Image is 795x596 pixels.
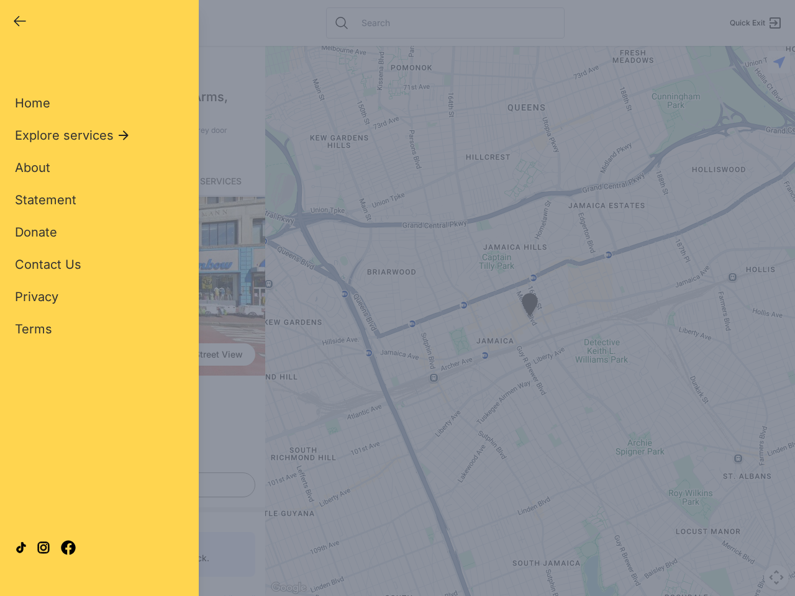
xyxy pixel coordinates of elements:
[15,322,52,336] span: Terms
[15,257,81,272] span: Contact Us
[15,159,50,176] a: About
[15,320,52,338] a: Terms
[15,160,50,175] span: About
[15,191,76,209] a: Statement
[15,223,57,241] a: Donate
[15,96,50,111] span: Home
[15,289,58,304] span: Privacy
[15,127,114,144] span: Explore services
[15,256,81,273] a: Contact Us
[15,288,58,305] a: Privacy
[15,192,76,207] span: Statement
[15,225,57,240] span: Donate
[15,127,131,144] button: Explore services
[15,94,50,112] a: Home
